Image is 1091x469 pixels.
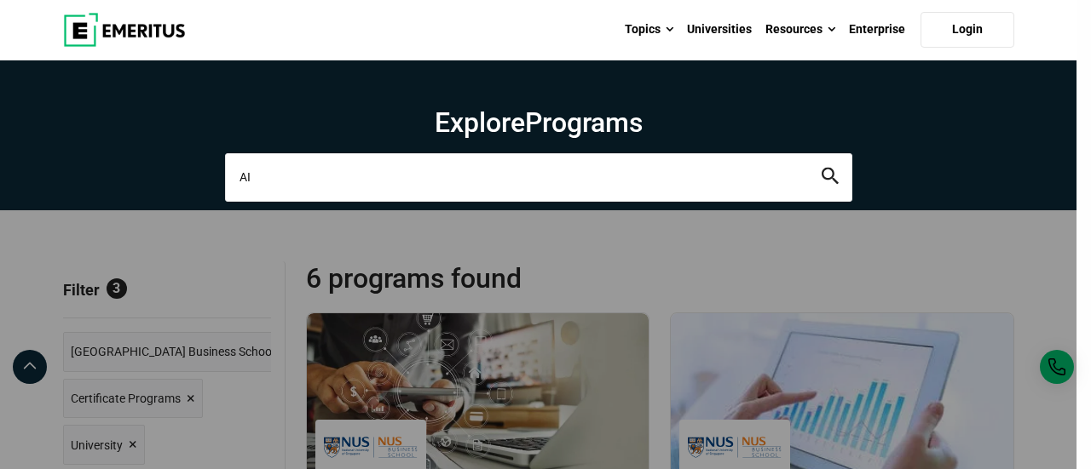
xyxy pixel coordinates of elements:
a: search [822,172,839,188]
h1: Explore [225,106,852,140]
button: search [822,168,839,187]
span: Programs [525,106,643,139]
input: search-page [225,153,852,201]
a: Login [921,12,1014,48]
